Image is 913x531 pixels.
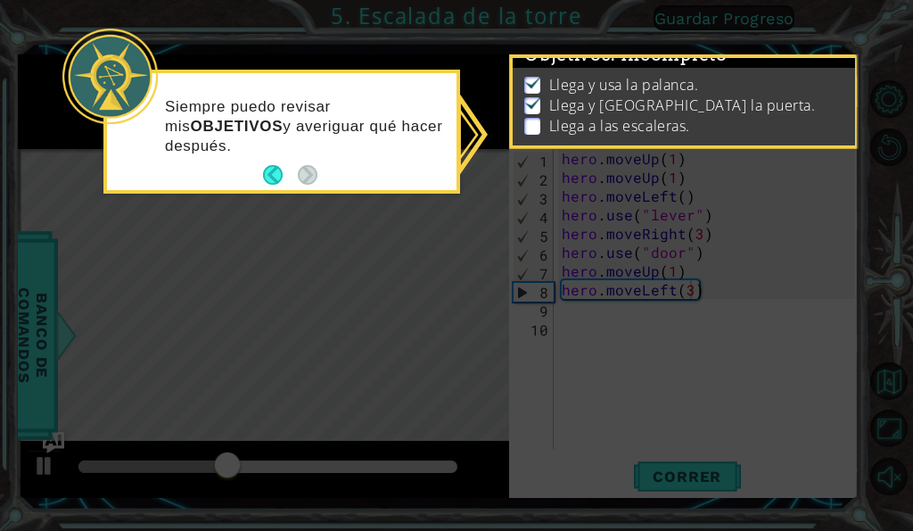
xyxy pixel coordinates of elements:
[191,118,284,135] strong: OBJETIVOS
[549,75,699,95] p: Llega y usa la palanca.
[263,165,298,185] button: Back
[524,95,542,110] img: Check mark for checkbox
[165,97,444,156] p: Siempre puedo revisar mis y averiguar qué hacer después.
[524,75,542,89] img: Check mark for checkbox
[298,165,317,185] button: Next
[549,116,690,136] p: Llega a las escaleras.
[549,95,816,115] p: Llega y [GEOGRAPHIC_DATA] la puerta.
